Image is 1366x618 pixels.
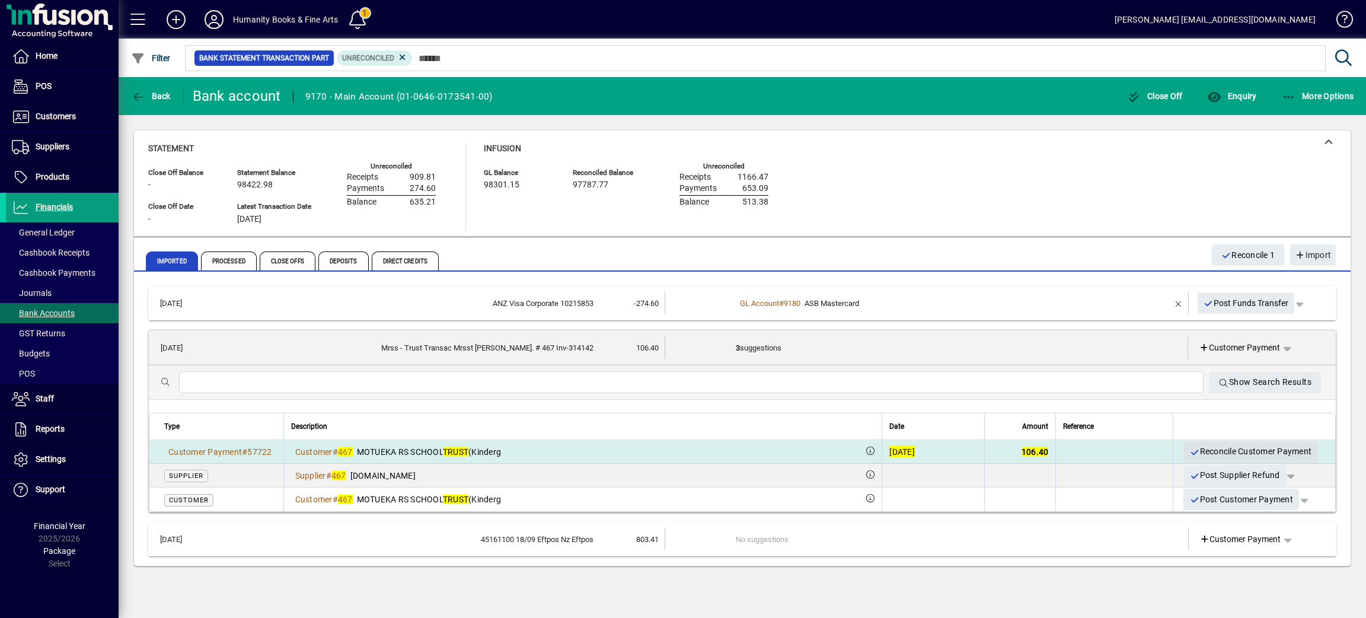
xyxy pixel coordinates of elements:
span: 635.21 [410,197,436,207]
span: Customers [36,112,76,121]
span: # [333,447,338,457]
span: Close Off Balance [148,169,219,177]
a: Customer Payment [1194,337,1285,358]
span: Post Funds Transfer [1204,294,1289,313]
span: Back [131,91,171,101]
button: Add [157,9,195,30]
span: # [333,495,338,504]
span: Reference [1063,420,1094,433]
button: Post Supplier Refund [1183,465,1286,486]
span: - [148,215,151,224]
a: Supplier#467 [291,469,350,482]
a: Suppliers [6,132,119,162]
span: Date [889,420,904,433]
span: Reconcile 1 [1221,246,1275,265]
div: 45161100 18/09 Eftpos Nz Eftpos [210,534,593,546]
span: Cashbook Receipts [12,248,90,257]
button: Reconcile 1 [1212,244,1284,266]
span: Budgets [12,349,50,358]
span: Amount [1022,420,1048,433]
a: Customer#467 [291,493,357,506]
span: Support [36,485,65,494]
button: Close Off [1124,85,1186,107]
button: Remove [1169,294,1188,313]
a: Staff [6,384,119,414]
span: Bank Statement Transaction Part [199,52,329,64]
label: Unreconciled [371,163,412,170]
td: No suggestions [736,528,1119,550]
span: GST Returns [12,329,65,338]
td: [DATE] [154,528,210,550]
button: Enquiry [1204,85,1259,107]
span: Processed [201,251,257,270]
a: GL Account#9180 [736,297,805,310]
span: Financial Year [34,521,85,531]
a: Customer Payment [1195,528,1286,550]
span: # [326,471,331,480]
span: -274.60 [634,299,659,308]
button: Show Search Results [1209,372,1321,393]
span: Reconciled Balance [573,169,644,177]
mat-expansion-panel-header: [DATE]ANZ Visa Corporate 10215853-274.60GL Account#9180ASB MastercardPost Funds Transfer [148,286,1336,320]
a: Settings [6,445,119,474]
span: More Options [1282,91,1354,101]
span: # [242,447,247,457]
span: Deposits [318,251,369,270]
button: Post Customer Payment [1183,489,1299,510]
div: [DATE]Mrss - Trust Transac Mrsst [PERSON_NAME]. # 467 Inv-314142106.403suggestionsCustomer Payment [149,365,1336,512]
a: Customers [6,102,119,132]
span: Suppliers [36,142,69,151]
span: 803.41 [636,535,659,544]
span: 1166.47 [738,173,768,182]
span: Description [291,420,327,433]
button: Import [1290,244,1336,266]
span: Receipts [679,173,711,182]
span: Home [36,51,58,60]
span: [DATE] [237,215,261,224]
span: Supplier [295,471,326,480]
a: POS [6,72,119,101]
button: Back [128,85,174,107]
span: Supplier [169,472,203,480]
span: Cashbook Payments [12,268,95,278]
button: Post Funds Transfer [1198,292,1295,314]
span: Close Off Date [148,203,219,211]
div: 9170 - Main Account (01-0646-0173541-00) [305,87,493,106]
span: Customer Payment [1199,342,1281,354]
button: Reconcile Customer Payment [1183,441,1317,463]
span: Reconcile Customer Payment [1189,442,1311,461]
span: Close Offs [260,251,315,270]
td: suggestions [736,336,1119,359]
a: Cashbook Payments [6,263,119,283]
a: GST Returns [6,323,119,343]
em: 467 [338,495,353,504]
span: Financials [36,202,73,212]
span: 513.38 [742,197,768,207]
span: Latest Transaction Date [237,203,311,211]
span: MOTUEKA RS SCHOOL (Kinderg [357,495,502,504]
span: Close Off [1127,91,1183,101]
em: TRUST [443,495,468,504]
span: General Ledger [12,228,75,237]
div: Bank account [193,87,281,106]
a: General Ledger [6,222,119,243]
span: 98301.15 [484,180,519,190]
em: 467 [338,447,353,457]
a: Home [6,42,119,71]
span: Balance [679,197,709,207]
span: Customer [295,447,333,457]
span: ASB Mastercard [805,299,859,308]
span: Journals [12,288,52,298]
span: Filter [131,53,171,63]
a: Bank Accounts [6,303,119,323]
app-page-header-button: Back [119,85,184,107]
span: POS [36,81,52,91]
span: Enquiry [1207,91,1256,101]
span: 106.40 [636,343,659,352]
td: [DATE] [155,336,210,359]
span: Customer [295,495,333,504]
span: Type [164,420,180,433]
span: Settings [36,454,66,464]
span: Direct Credits [372,251,439,270]
span: Package [43,546,75,556]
